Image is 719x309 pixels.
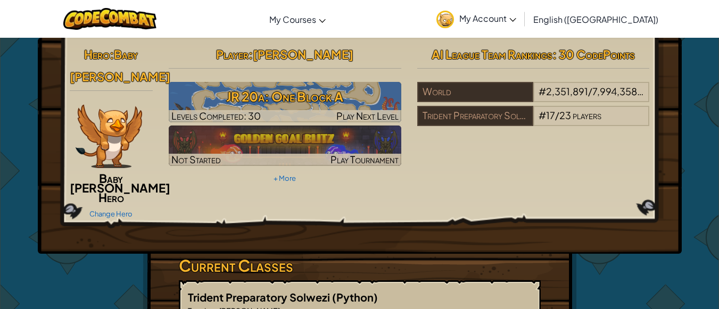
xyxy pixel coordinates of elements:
[70,171,170,205] span: Baby [PERSON_NAME] Hero
[417,116,650,128] a: Trident Preparatory Solwezi#17/23players
[63,8,156,30] img: CodeCombat logo
[417,92,650,104] a: World#2,351,891/7,994,358players
[264,5,331,34] a: My Courses
[588,85,592,97] span: /
[533,14,658,25] span: English ([GEOGRAPHIC_DATA])
[274,174,296,182] a: + More
[459,13,516,24] span: My Account
[169,82,401,122] a: Play Next Level
[592,85,643,97] span: 7,994,358
[169,85,401,108] h3: JR 20a: One Block A
[436,11,454,28] img: avatar
[573,109,601,121] span: players
[169,126,401,166] img: Golden Goal
[417,82,533,102] div: World
[528,5,664,34] a: English ([GEOGRAPHIC_DATA])
[539,109,546,121] span: #
[76,104,142,168] img: baby-griffin-paper-doll.png
[169,126,401,166] a: Not StartedPlay Tournament
[253,47,353,62] span: [PERSON_NAME]
[330,153,399,165] span: Play Tournament
[417,106,533,126] div: Trident Preparatory Solwezi
[431,2,522,36] a: My Account
[89,210,133,218] a: Change Hero
[70,47,170,84] span: Baby [PERSON_NAME]
[169,82,401,122] img: JR 20a: One Block A
[559,109,571,121] span: 23
[432,47,552,62] span: AI League Team Rankings
[552,47,635,62] span: : 30 CodePoints
[171,110,261,122] span: Levels Completed: 30
[332,290,378,304] span: (Python)
[84,47,110,62] span: Hero
[188,290,332,304] span: Trident Preparatory Solwezi
[269,14,316,25] span: My Courses
[336,110,399,122] span: Play Next Level
[546,109,555,121] span: 17
[555,109,559,121] span: /
[110,47,114,62] span: :
[216,47,249,62] span: Player
[249,47,253,62] span: :
[539,85,546,97] span: #
[546,85,588,97] span: 2,351,891
[179,254,541,278] h3: Current Classes
[171,153,221,165] span: Not Started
